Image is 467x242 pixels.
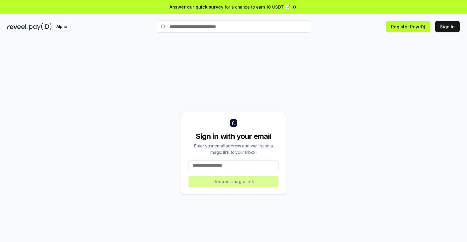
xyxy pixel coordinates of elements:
div: Enter your email address and we’ll send a magic link to your inbox. [189,143,278,155]
span: Answer our quick survey [170,4,223,10]
img: logo_small [230,119,237,127]
button: Sign In [435,21,460,32]
div: Alpha [53,23,70,31]
img: pay_id [29,23,52,31]
div: Sign in with your email [189,132,278,141]
button: Register Pay(ID) [386,21,430,32]
span: for a chance to earn 10 USDT 📝 [225,4,290,10]
img: reveel_dark [7,23,28,31]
